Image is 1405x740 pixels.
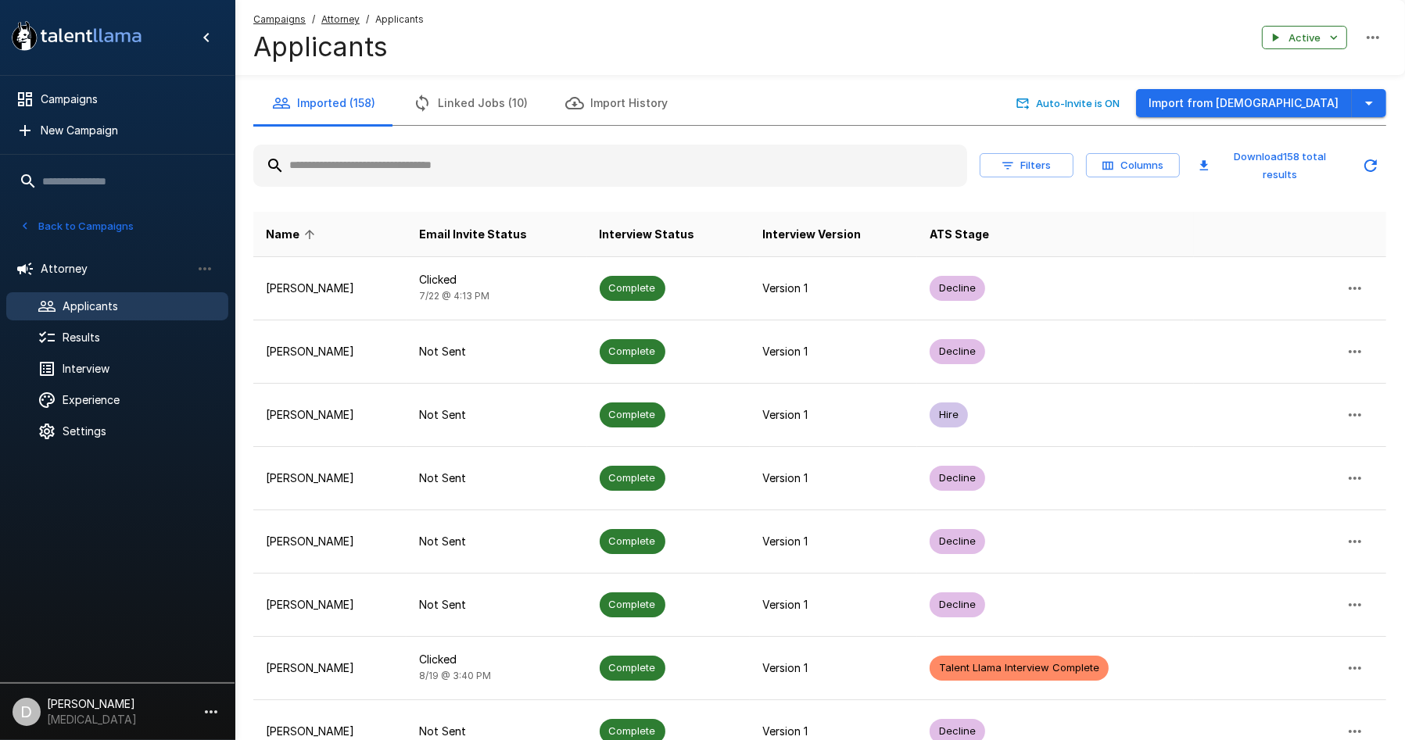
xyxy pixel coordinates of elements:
span: Complete [600,724,665,738]
span: Name [266,225,320,244]
span: Complete [600,407,665,422]
p: [PERSON_NAME] [266,470,394,486]
p: [PERSON_NAME] [266,281,394,296]
span: Decline [930,534,985,549]
span: Talent Llama Interview Complete [930,660,1109,675]
span: Hire [930,407,968,422]
span: Decline [930,344,985,359]
p: Version 1 [762,470,905,486]
p: [PERSON_NAME] [266,724,394,739]
h4: Applicants [253,30,424,63]
p: Version 1 [762,407,905,423]
p: Not Sent [419,724,574,739]
span: 8/19 @ 3:40 PM [419,670,491,681]
span: Complete [600,470,665,485]
button: Import History [547,81,686,125]
span: Complete [600,597,665,612]
button: Imported (158) [253,81,394,125]
p: [PERSON_NAME] [266,344,394,359]
span: Decline [930,724,985,738]
button: Filters [980,153,1073,177]
button: Updated Today - 1:49 PM [1355,150,1386,181]
span: Interview Version [762,225,861,244]
span: Email Invite Status [419,225,527,244]
span: Decline [930,597,985,612]
p: Version 1 [762,534,905,549]
p: Version 1 [762,281,905,296]
span: ATS Stage [930,225,989,244]
button: Columns [1086,153,1180,177]
p: [PERSON_NAME] [266,597,394,613]
span: Decline [930,470,985,485]
p: Version 1 [762,597,905,613]
button: Import from [DEMOGRAPHIC_DATA] [1136,89,1352,118]
u: Attorney [321,13,360,25]
p: Version 1 [762,660,905,676]
u: Campaigns [253,13,306,25]
p: Clicked [419,652,574,667]
p: Clicked [419,272,574,288]
button: Auto-Invite is ON [1013,91,1124,116]
button: Linked Jobs (10) [394,81,547,125]
span: Decline [930,281,985,295]
p: Not Sent [419,597,574,613]
p: Not Sent [419,344,574,359]
p: Version 1 [762,344,905,359]
span: Interview Status [600,225,695,244]
p: Version 1 [762,724,905,739]
span: Applicants [375,12,424,27]
span: Complete [600,281,665,295]
span: 7/22 @ 4:13 PM [419,290,489,302]
p: Not Sent [419,534,574,549]
button: Download158 total results [1192,145,1349,187]
span: Complete [600,660,665,675]
p: [PERSON_NAME] [266,660,394,676]
span: / [312,12,315,27]
p: [PERSON_NAME] [266,534,394,549]
p: Not Sent [419,407,574,423]
p: Not Sent [419,470,574,486]
span: Complete [600,344,665,359]
span: Complete [600,534,665,549]
p: [PERSON_NAME] [266,407,394,423]
span: / [366,12,369,27]
button: Active [1262,26,1347,50]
